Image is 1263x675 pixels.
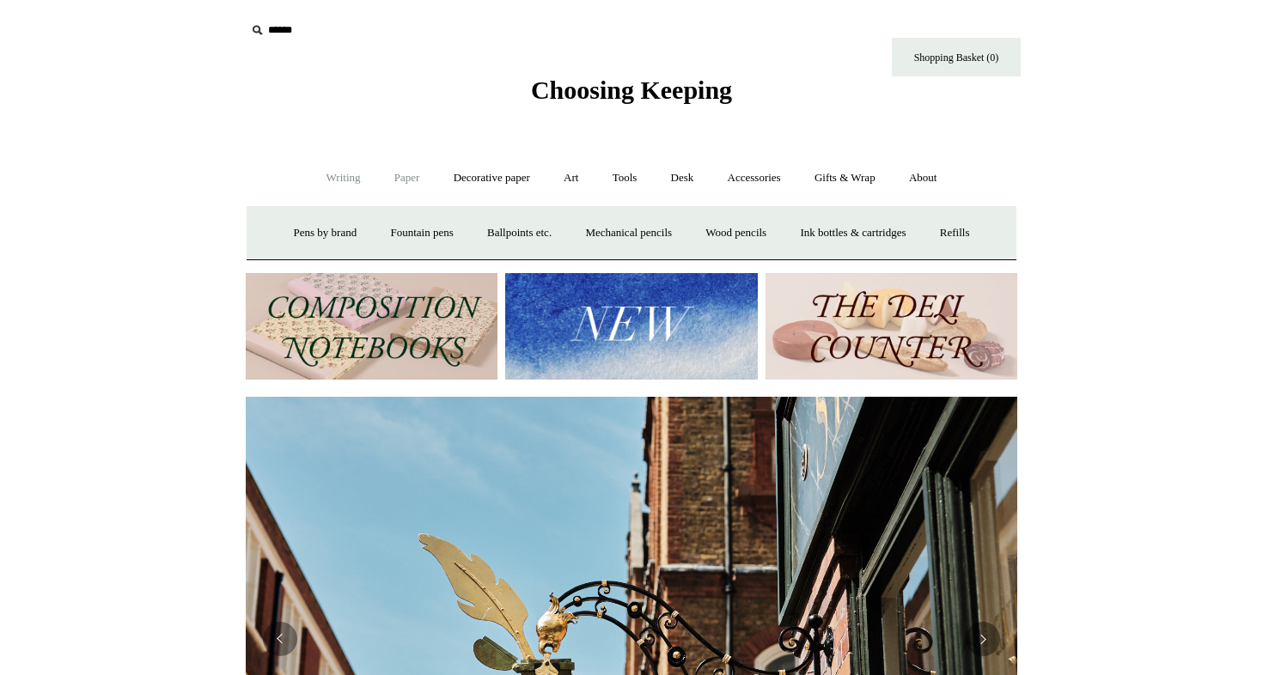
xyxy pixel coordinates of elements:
[263,622,297,656] button: Previous
[690,210,782,256] a: Wood pencils
[548,155,594,201] a: Art
[531,76,732,104] span: Choosing Keeping
[656,155,710,201] a: Desk
[966,622,1000,656] button: Next
[379,155,436,201] a: Paper
[472,210,567,256] a: Ballpoints etc.
[924,210,985,256] a: Refills
[894,155,953,201] a: About
[278,210,373,256] a: Pens by brand
[311,155,376,201] a: Writing
[799,155,891,201] a: Gifts & Wrap
[505,273,757,380] img: New.jpg__PID:f73bdf93-380a-4a35-bcfe-7823039498e1
[570,210,687,256] a: Mechanical pencils
[438,155,546,201] a: Decorative paper
[712,155,796,201] a: Accessories
[531,89,732,101] a: Choosing Keeping
[784,210,921,256] a: Ink bottles & cartridges
[375,210,468,256] a: Fountain pens
[766,273,1017,380] img: The Deli Counter
[597,155,653,201] a: Tools
[246,273,497,380] img: 202302 Composition ledgers.jpg__PID:69722ee6-fa44-49dd-a067-31375e5d54ec
[892,38,1021,76] a: Shopping Basket (0)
